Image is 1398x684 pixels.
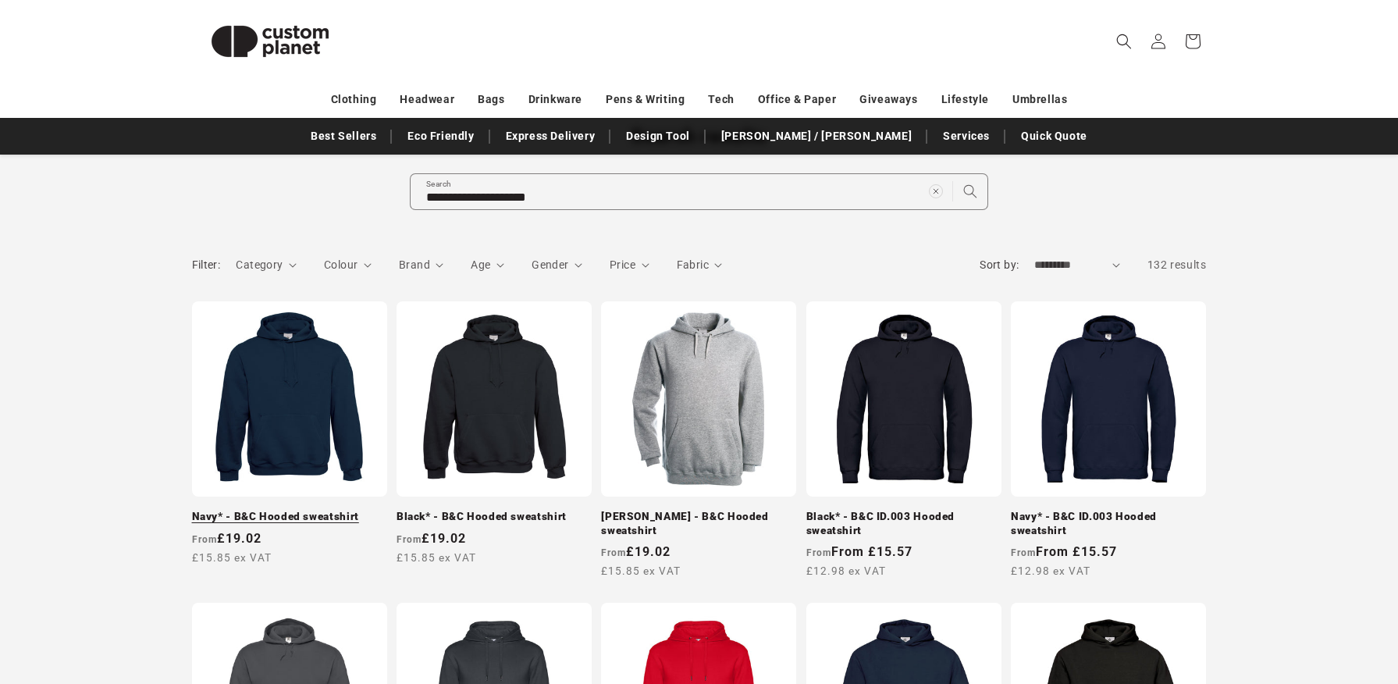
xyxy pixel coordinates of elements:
span: Brand [399,258,430,271]
summary: Fabric (0 selected) [677,257,723,273]
button: Clear search term [919,174,953,208]
a: Services [935,123,998,150]
span: Price [610,258,635,271]
a: Navy* - B&C ID.003 Hooded sweatshirt [1011,510,1206,537]
summary: Age (0 selected) [471,257,504,273]
a: Headwear [400,86,454,113]
span: Colour [324,258,358,271]
summary: Colour (0 selected) [324,257,372,273]
a: Black* - B&C Hooded sweatshirt [397,510,592,524]
span: 132 results [1147,258,1207,271]
a: Giveaways [859,86,917,113]
a: [PERSON_NAME] / [PERSON_NAME] [713,123,920,150]
summary: Search [1107,24,1141,59]
a: Express Delivery [498,123,603,150]
a: Clothing [331,86,377,113]
span: Category [236,258,283,271]
a: Navy* - B&C Hooded sweatshirt [192,510,387,524]
a: Quick Quote [1013,123,1095,150]
a: [PERSON_NAME] - B&C Hooded sweatshirt [601,510,796,537]
a: Eco Friendly [400,123,482,150]
a: Best Sellers [303,123,384,150]
summary: Price [610,257,649,273]
label: Sort by: [980,258,1019,271]
a: Design Tool [618,123,698,150]
h2: Filter: [192,257,221,273]
a: Lifestyle [941,86,989,113]
span: Age [471,258,490,271]
a: Office & Paper [758,86,836,113]
a: Pens & Writing [606,86,685,113]
img: Custom Planet [192,6,348,77]
iframe: Chat Widget [1130,515,1398,684]
a: Black* - B&C ID.003 Hooded sweatshirt [806,510,1001,537]
button: Search [953,174,987,208]
span: Fabric [677,258,709,271]
a: Umbrellas [1012,86,1067,113]
a: Drinkware [528,86,582,113]
span: Gender [532,258,568,271]
a: Bags [478,86,504,113]
a: Tech [708,86,734,113]
summary: Gender (0 selected) [532,257,582,273]
summary: Category (0 selected) [236,257,297,273]
summary: Brand (0 selected) [399,257,444,273]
